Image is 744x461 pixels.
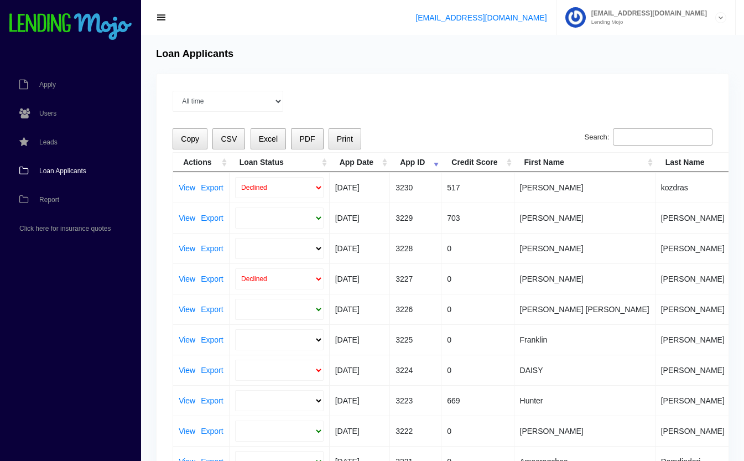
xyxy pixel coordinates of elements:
[441,294,514,324] td: 0
[330,172,390,203] td: [DATE]
[330,416,390,446] td: [DATE]
[441,203,514,233] td: 703
[390,203,441,233] td: 3229
[441,324,514,355] td: 0
[299,134,315,143] span: PDF
[39,81,56,88] span: Apply
[514,172,655,203] td: [PERSON_NAME]
[585,128,712,146] label: Search:
[441,263,514,294] td: 0
[330,233,390,263] td: [DATE]
[259,134,278,143] span: Excel
[330,203,390,233] td: [DATE]
[514,263,655,294] td: [PERSON_NAME]
[179,427,195,435] a: View
[179,184,195,191] a: View
[330,263,390,294] td: [DATE]
[179,336,195,344] a: View
[390,416,441,446] td: 3222
[179,275,195,283] a: View
[565,7,586,28] img: Profile image
[201,427,223,435] a: Export
[390,294,441,324] td: 3226
[39,168,86,174] span: Loan Applicants
[613,128,712,146] input: Search:
[201,184,223,191] a: Export
[330,153,390,172] th: App Date: activate to sort column ascending
[441,355,514,385] td: 0
[330,385,390,416] td: [DATE]
[441,233,514,263] td: 0
[179,305,195,313] a: View
[514,324,655,355] td: Franklin
[441,153,514,172] th: Credit Score: activate to sort column ascending
[39,139,58,146] span: Leads
[179,366,195,374] a: View
[390,324,441,355] td: 3225
[201,275,223,283] a: Export
[181,134,199,143] span: Copy
[179,245,195,252] a: View
[514,385,655,416] td: Hunter
[390,355,441,385] td: 3224
[179,397,195,405] a: View
[390,172,441,203] td: 3230
[201,366,223,374] a: Export
[330,355,390,385] td: [DATE]
[19,225,111,232] span: Click here for insurance quotes
[514,153,655,172] th: First Name: activate to sort column ascending
[390,385,441,416] td: 3223
[586,10,707,17] span: [EMAIL_ADDRESS][DOMAIN_NAME]
[39,196,59,203] span: Report
[201,305,223,313] a: Export
[230,153,330,172] th: Loan Status: activate to sort column ascending
[201,214,223,222] a: Export
[201,336,223,344] a: Export
[330,294,390,324] td: [DATE]
[329,128,361,150] button: Print
[8,13,133,41] img: logo-small.png
[514,203,655,233] td: [PERSON_NAME]
[291,128,323,150] button: PDF
[156,48,233,60] h4: Loan Applicants
[390,233,441,263] td: 3228
[201,245,223,252] a: Export
[514,294,655,324] td: [PERSON_NAME] [PERSON_NAME]
[251,128,287,150] button: Excel
[212,128,245,150] button: CSV
[514,233,655,263] td: [PERSON_NAME]
[221,134,237,143] span: CSV
[441,416,514,446] td: 0
[390,263,441,294] td: 3227
[201,397,223,405] a: Export
[330,324,390,355] td: [DATE]
[39,110,56,117] span: Users
[173,153,230,172] th: Actions: activate to sort column ascending
[173,128,207,150] button: Copy
[514,416,655,446] td: [PERSON_NAME]
[441,172,514,203] td: 517
[441,385,514,416] td: 669
[415,13,547,22] a: [EMAIL_ADDRESS][DOMAIN_NAME]
[390,153,441,172] th: App ID: activate to sort column ascending
[179,214,195,222] a: View
[337,134,353,143] span: Print
[586,19,707,25] small: Lending Mojo
[514,355,655,385] td: DAISY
